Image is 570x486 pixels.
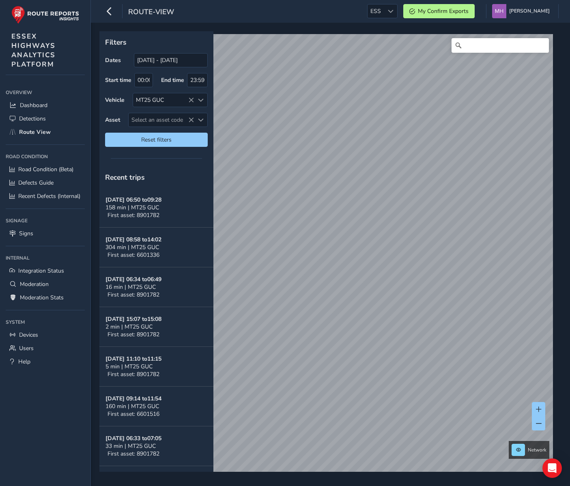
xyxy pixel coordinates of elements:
span: Devices [19,331,38,339]
strong: [DATE] 15:07 to 15:08 [105,315,161,323]
div: Road Condition [6,151,85,163]
div: System [6,316,85,328]
a: Users [6,342,85,355]
a: Help [6,355,85,368]
span: Integration Status [18,267,64,275]
p: Filters [105,37,208,47]
span: Help [18,358,30,366]
button: Reset filters [105,133,208,147]
span: ESS [368,4,384,18]
span: Recent Defects (Internal) [18,192,80,200]
label: Vehicle [105,96,125,104]
strong: [DATE] 09:14 to 11:54 [105,395,161,402]
img: diamond-layout [492,4,506,18]
div: Select an asset code [194,113,207,127]
span: 33 min | MT25 GUC [105,442,156,450]
a: Route View [6,125,85,139]
img: rr logo [11,6,79,24]
span: 2 min | MT25 GUC [105,323,153,331]
a: Moderation Stats [6,291,85,304]
span: 5 min | MT25 GUC [105,363,153,370]
span: Route View [19,128,51,136]
label: Asset [105,116,120,124]
span: 160 min | MT25 GUC [105,402,159,410]
span: Defects Guide [18,179,54,187]
strong: [DATE] 06:34 to 06:49 [105,275,161,283]
button: [DATE] 11:10 to11:155 min | MT25 GUCFirst asset: 8901782 [99,347,213,387]
span: First asset: 6601336 [108,251,159,259]
strong: [DATE] 06:50 to 09:28 [105,196,161,204]
button: [DATE] 08:58 to14:02304 min | MT25 GUCFirst asset: 6601336 [99,228,213,267]
span: route-view [128,7,174,18]
div: Internal [6,252,85,264]
span: First asset: 8901782 [108,291,159,299]
div: Overview [6,86,85,99]
button: [DATE] 15:07 to15:082 min | MT25 GUCFirst asset: 8901782 [99,307,213,347]
label: End time [161,76,184,84]
a: Dashboard [6,99,85,112]
span: Signs [19,230,33,237]
span: 16 min | MT25 GUC [105,283,156,291]
button: [DATE] 06:33 to07:0533 min | MT25 GUCFirst asset: 8901782 [99,426,213,466]
div: Signage [6,215,85,227]
span: Detections [19,115,46,123]
strong: [DATE] 11:10 to 11:15 [105,355,161,363]
span: First asset: 8901782 [108,370,159,378]
div: Open Intercom Messenger [542,458,562,478]
span: First asset: 8901782 [108,211,159,219]
button: [DATE] 06:50 to09:28158 min | MT25 GUCFirst asset: 8901782 [99,188,213,228]
span: Dashboard [20,101,47,109]
label: Start time [105,76,131,84]
strong: [DATE] 06:33 to 07:05 [105,434,161,442]
strong: [DATE] 08:58 to 14:02 [105,236,161,243]
button: [DATE] 06:34 to06:4916 min | MT25 GUCFirst asset: 8901782 [99,267,213,307]
span: Road Condition (Beta) [18,166,73,173]
span: First asset: 8901782 [108,331,159,338]
span: Moderation Stats [20,294,64,301]
button: [PERSON_NAME] [492,4,553,18]
span: Recent trips [105,172,145,182]
span: Network [528,447,546,453]
span: Moderation [20,280,49,288]
span: 158 min | MT25 GUC [105,204,159,211]
span: My Confirm Exports [418,7,469,15]
a: Road Condition (Beta) [6,163,85,176]
span: Reset filters [111,136,202,144]
span: Users [19,344,34,352]
a: Moderation [6,277,85,291]
span: ESSEX HIGHWAYS ANALYTICS PLATFORM [11,32,56,69]
input: Hae [452,38,549,53]
a: Signs [6,227,85,240]
a: Integration Status [6,264,85,277]
a: Recent Defects (Internal) [6,189,85,203]
label: Dates [105,56,121,64]
span: First asset: 8901782 [108,450,159,458]
a: Defects Guide [6,176,85,189]
span: Select an asset code [129,113,194,127]
span: [PERSON_NAME] [509,4,550,18]
span: 304 min | MT25 GUC [105,243,159,251]
div: MT25 GUC [133,93,194,107]
button: [DATE] 09:14 to11:54160 min | MT25 GUCFirst asset: 6601516 [99,387,213,426]
canvas: Map [102,34,553,481]
span: First asset: 6601516 [108,410,159,418]
button: My Confirm Exports [403,4,475,18]
a: Detections [6,112,85,125]
a: Devices [6,328,85,342]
